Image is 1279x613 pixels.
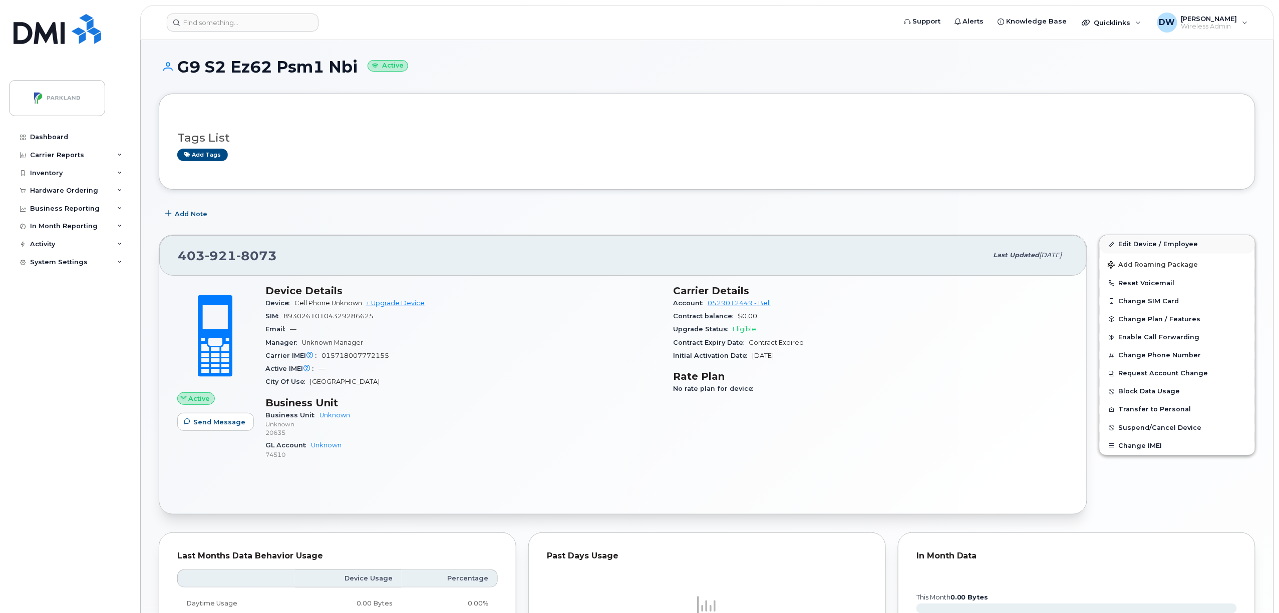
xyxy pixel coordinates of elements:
[265,285,661,297] h3: Device Details
[916,551,1237,561] div: In Month Data
[752,352,774,359] span: [DATE]
[311,441,342,449] a: Unknown
[402,569,498,587] th: Percentage
[265,378,310,385] span: City Of Use
[193,417,245,427] span: Send Message
[1100,254,1255,274] button: Add Roaming Package
[265,450,661,459] p: 74510
[290,325,296,333] span: —
[916,593,989,601] text: this month
[1100,437,1255,455] button: Change IMEI
[673,312,738,320] span: Contract balance
[310,378,380,385] span: [GEOGRAPHIC_DATA]
[673,299,708,307] span: Account
[1119,315,1201,323] span: Change Plan / Features
[738,312,757,320] span: $0.00
[159,58,1255,76] h1: G9 S2 Ez62 Psm1 Nbi
[175,209,207,219] span: Add Note
[708,299,771,307] a: 0529012449 - Bell
[547,551,867,561] div: Past Days Usage
[1119,424,1202,431] span: Suspend/Cancel Device
[1100,346,1255,364] button: Change Phone Number
[205,248,236,263] span: 921
[265,312,283,320] span: SIM
[1119,334,1200,341] span: Enable Call Forwarding
[177,413,254,431] button: Send Message
[749,339,804,346] span: Contract Expired
[283,312,374,320] span: 89302610104329286625
[265,325,290,333] span: Email
[1100,364,1255,382] button: Request Account Change
[265,411,319,419] span: Business Unit
[265,365,318,372] span: Active IMEI
[673,339,749,346] span: Contract Expiry Date
[1100,328,1255,346] button: Enable Call Forwarding
[673,325,733,333] span: Upgrade Status
[1100,274,1255,292] button: Reset Voicemail
[177,551,498,561] div: Last Months Data Behavior Usage
[673,285,1069,297] h3: Carrier Details
[318,365,325,372] span: —
[295,569,402,587] th: Device Usage
[265,428,661,437] p: 20635
[265,352,322,359] span: Carrier IMEI
[1100,310,1255,328] button: Change Plan / Features
[265,299,294,307] span: Device
[159,205,216,223] button: Add Note
[950,593,989,601] tspan: 0.00 Bytes
[265,420,661,428] p: Unknown
[368,60,408,72] small: Active
[1108,261,1198,270] span: Add Roaming Package
[1100,400,1255,418] button: Transfer to Personal
[177,132,1237,144] h3: Tags List
[302,339,363,346] span: Unknown Manager
[294,299,362,307] span: Cell Phone Unknown
[673,352,752,359] span: Initial Activation Date
[236,248,277,263] span: 8073
[673,370,1069,382] h3: Rate Plan
[366,299,425,307] a: + Upgrade Device
[189,394,210,403] span: Active
[673,385,758,392] span: No rate plan for device
[1100,292,1255,310] button: Change SIM Card
[1100,419,1255,437] button: Suspend/Cancel Device
[265,397,661,409] h3: Business Unit
[178,248,277,263] span: 403
[733,325,756,333] span: Eligible
[1100,382,1255,400] button: Block Data Usage
[994,251,1040,259] span: Last updated
[322,352,389,359] span: 015718007772155
[265,441,311,449] span: GL Account
[319,411,350,419] a: Unknown
[177,149,228,161] a: Add tags
[265,339,302,346] span: Manager
[1040,251,1062,259] span: [DATE]
[1100,235,1255,253] a: Edit Device / Employee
